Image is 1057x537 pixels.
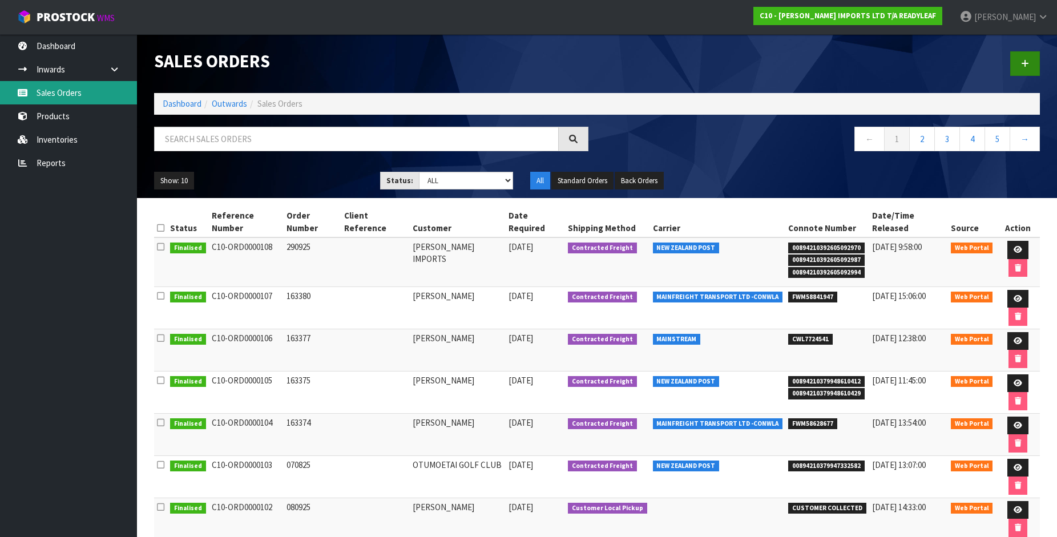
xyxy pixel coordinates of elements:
[653,292,783,303] span: MAINFREIGHT TRANSPORT LTD -CONWLA
[209,286,284,329] td: C10-ORD0000107
[170,461,206,472] span: Finalised
[568,243,637,254] span: Contracted Freight
[653,418,783,430] span: MAINFREIGHT TRANSPORT LTD -CONWLA
[760,11,936,21] strong: C10 - [PERSON_NAME] IMPORTS LTD T/A READYLEAF
[653,243,720,254] span: NEW ZEALAND POST
[170,243,206,254] span: Finalised
[884,127,910,151] a: 1
[959,127,985,151] a: 4
[653,461,720,472] span: NEW ZEALAND POST
[974,11,1036,22] span: [PERSON_NAME]
[257,98,302,109] span: Sales Orders
[341,207,410,237] th: Client Reference
[872,375,926,386] span: [DATE] 11:45:00
[410,455,506,498] td: OTUMOETAI GOLF CLUB
[284,455,341,498] td: 070825
[170,376,206,387] span: Finalised
[650,207,786,237] th: Carrier
[909,127,935,151] a: 2
[17,10,31,24] img: cube-alt.png
[788,388,865,399] span: 00894210379948610429
[568,418,637,430] span: Contracted Freight
[872,333,926,344] span: [DATE] 12:38:00
[568,376,637,387] span: Contracted Freight
[854,127,885,151] a: ←
[410,413,506,455] td: [PERSON_NAME]
[410,237,506,286] td: [PERSON_NAME] IMPORTS
[154,51,588,71] h1: Sales Orders
[284,286,341,329] td: 163380
[509,502,533,512] span: [DATE]
[872,417,926,428] span: [DATE] 13:54:00
[170,334,206,345] span: Finalised
[785,207,869,237] th: Connote Number
[386,176,413,185] strong: Status:
[788,334,833,345] span: CWL7724541
[154,172,194,190] button: Show: 10
[209,237,284,286] td: C10-ORD0000108
[788,461,865,472] span: 00894210379947332582
[509,459,533,470] span: [DATE]
[509,290,533,301] span: [DATE]
[934,127,960,151] a: 3
[410,207,506,237] th: Customer
[951,334,993,345] span: Web Portal
[170,503,206,514] span: Finalised
[209,329,284,371] td: C10-ORD0000106
[995,207,1040,237] th: Action
[653,334,701,345] span: MAINSTREAM
[568,334,637,345] span: Contracted Freight
[788,243,865,254] span: 00894210392605092970
[212,98,247,109] a: Outwards
[985,127,1010,151] a: 5
[951,418,993,430] span: Web Portal
[951,243,993,254] span: Web Portal
[509,417,533,428] span: [DATE]
[872,459,926,470] span: [DATE] 13:07:00
[568,461,637,472] span: Contracted Freight
[788,255,865,266] span: 00894210392605092987
[788,292,837,303] span: FWM58841947
[788,418,837,430] span: FWM58628677
[530,172,550,190] button: All
[568,292,637,303] span: Contracted Freight
[170,292,206,303] span: Finalised
[653,376,720,387] span: NEW ZEALAND POST
[788,503,866,514] span: CUSTOMER COLLECTED
[209,455,284,498] td: C10-ORD0000103
[951,376,993,387] span: Web Portal
[97,13,115,23] small: WMS
[606,127,1040,155] nav: Page navigation
[170,418,206,430] span: Finalised
[1010,127,1040,151] a: →
[284,207,341,237] th: Order Number
[509,333,533,344] span: [DATE]
[284,329,341,371] td: 163377
[951,292,993,303] span: Web Portal
[163,98,201,109] a: Dashboard
[410,371,506,413] td: [PERSON_NAME]
[154,127,559,151] input: Search sales orders
[872,241,922,252] span: [DATE] 9:58:00
[284,413,341,455] td: 163374
[509,241,533,252] span: [DATE]
[951,461,993,472] span: Web Portal
[568,503,647,514] span: Customer Local Pickup
[284,237,341,286] td: 290925
[565,207,650,237] th: Shipping Method
[506,207,565,237] th: Date Required
[872,502,926,512] span: [DATE] 14:33:00
[551,172,614,190] button: Standard Orders
[869,207,948,237] th: Date/Time Released
[872,290,926,301] span: [DATE] 15:06:00
[284,371,341,413] td: 163375
[167,207,209,237] th: Status
[410,286,506,329] td: [PERSON_NAME]
[948,207,996,237] th: Source
[509,375,533,386] span: [DATE]
[209,371,284,413] td: C10-ORD0000105
[209,413,284,455] td: C10-ORD0000104
[788,376,865,387] span: 00894210379948610412
[788,267,865,278] span: 00894210392605092994
[209,207,284,237] th: Reference Number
